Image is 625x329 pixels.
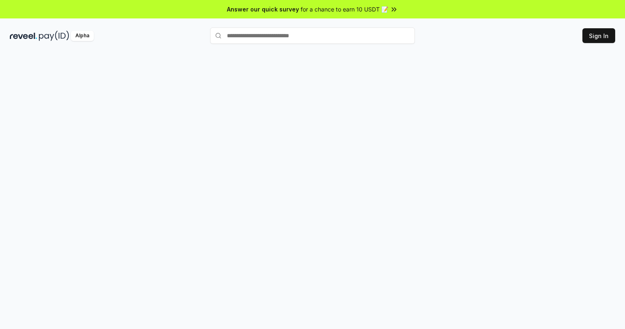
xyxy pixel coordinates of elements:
img: pay_id [39,31,69,41]
div: Alpha [71,31,94,41]
button: Sign In [582,28,615,43]
img: reveel_dark [10,31,37,41]
span: for a chance to earn 10 USDT 📝 [301,5,388,14]
span: Answer our quick survey [227,5,299,14]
